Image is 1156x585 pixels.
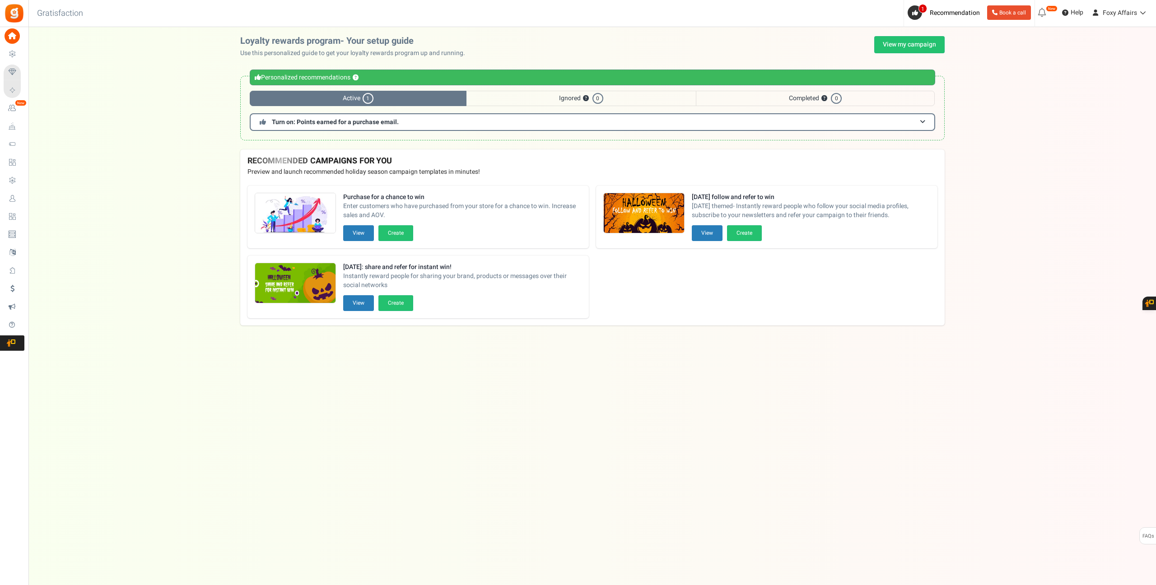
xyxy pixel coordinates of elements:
[727,225,762,241] button: Create
[1142,528,1154,545] span: FAQs
[692,202,930,220] span: [DATE] themed- Instantly reward people who follow your social media profiles, subscribe to your n...
[987,5,1031,20] a: Book a call
[1103,8,1137,18] span: Foxy Affairs
[466,91,696,106] span: Ignored
[874,36,945,53] a: View my campaign
[831,93,842,104] span: 0
[692,225,722,241] button: View
[343,272,582,290] span: Instantly reward people for sharing your brand, products or messages over their social networks
[363,93,373,104] span: 1
[1046,5,1058,12] em: New
[1068,8,1083,17] span: Help
[250,70,935,85] div: Personalized recommendations
[343,225,374,241] button: View
[908,5,984,20] a: 1 Recommendation
[343,295,374,311] button: View
[604,193,684,234] img: Recommended Campaigns
[353,75,359,81] button: ?
[4,101,24,116] a: New
[255,263,336,304] img: Recommended Campaigns
[247,157,937,166] h4: RECOMMENDED CAMPAIGNS FOR YOU
[592,93,603,104] span: 0
[583,96,589,102] button: ?
[343,202,582,220] span: Enter customers who have purchased from your store for a chance to win. Increase sales and AOV.
[15,100,27,106] em: New
[27,5,93,23] h3: Gratisfaction
[240,36,472,46] h2: Loyalty rewards program- Your setup guide
[343,193,582,202] strong: Purchase for a chance to win
[343,263,582,272] strong: [DATE]: share and refer for instant win!
[930,8,980,18] span: Recommendation
[918,4,927,13] span: 1
[378,225,413,241] button: Create
[247,167,937,176] p: Preview and launch recommended holiday season campaign templates in minutes!
[4,3,24,23] img: Gratisfaction
[1058,5,1087,20] a: Help
[692,193,930,202] strong: [DATE] follow and refer to win
[255,193,336,234] img: Recommended Campaigns
[250,91,466,106] span: Active
[378,295,413,311] button: Create
[240,49,472,58] p: Use this personalized guide to get your loyalty rewards program up and running.
[696,91,935,106] span: Completed
[272,117,399,127] span: Turn on: Points earned for a purchase email.
[821,96,827,102] button: ?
